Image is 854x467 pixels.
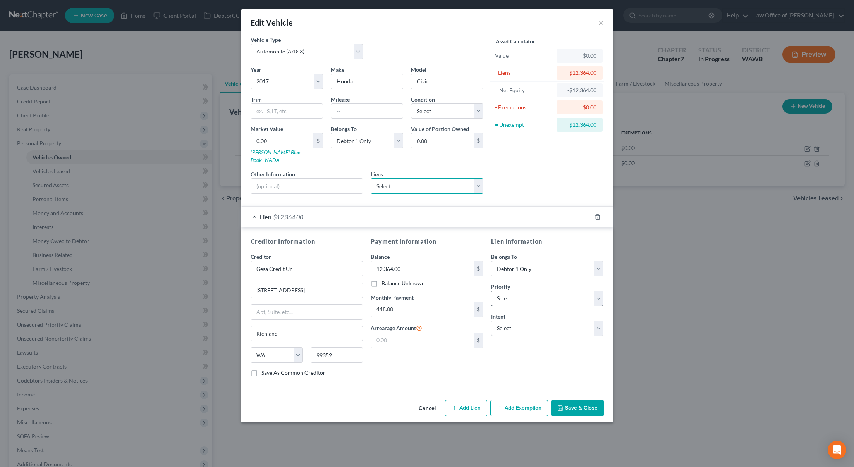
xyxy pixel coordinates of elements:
[371,302,474,317] input: 0.00
[828,441,846,459] div: Open Intercom Messenger
[598,18,604,27] button: ×
[265,157,280,163] a: NADA
[563,52,596,60] div: $0.00
[491,237,604,246] h5: Lien Information
[251,237,363,246] h5: Creditor Information
[251,125,283,133] label: Market Value
[251,283,363,298] input: Enter address...
[563,69,596,77] div: $12,364.00
[411,125,469,133] label: Value of Portion Owned
[551,400,604,416] button: Save & Close
[251,179,363,193] input: (optional)
[495,121,553,129] div: = Unexempt
[251,65,261,74] label: Year
[491,312,505,321] label: Intent
[495,69,553,77] div: - Liens
[371,323,422,333] label: Arrearage Amount
[273,213,303,221] span: $12,364.00
[412,401,442,416] button: Cancel
[260,213,271,221] span: Lien
[251,104,323,119] input: ex. LS, LT, etc
[331,104,403,119] input: --
[331,66,344,73] span: Make
[371,293,414,302] label: Monthly Payment
[251,170,295,178] label: Other Information
[381,279,425,287] label: Balance Unknown
[251,326,363,341] input: Enter city...
[371,170,383,178] label: Liens
[261,369,325,377] label: Save As Common Creditor
[411,74,483,89] input: ex. Altima
[491,283,510,290] span: Priority
[371,253,390,261] label: Balance
[313,133,323,148] div: $
[411,133,474,148] input: 0.00
[251,261,363,276] input: Search creditor by name...
[474,133,483,148] div: $
[563,121,596,129] div: -$12,364.00
[563,103,596,111] div: $0.00
[251,133,313,148] input: 0.00
[496,37,535,45] label: Asset Calculator
[331,74,403,89] input: ex. Nissan
[495,103,553,111] div: - Exemptions
[371,261,474,276] input: 0.00
[495,52,553,60] div: Value
[491,253,517,260] span: Belongs To
[251,17,293,28] div: Edit Vehicle
[490,400,548,416] button: Add Exemption
[331,95,350,103] label: Mileage
[411,95,435,103] label: Condition
[495,86,553,94] div: = Net Equity
[563,86,596,94] div: -$12,364.00
[474,333,483,348] div: $
[474,261,483,276] div: $
[411,65,426,74] label: Model
[474,302,483,317] div: $
[331,126,357,132] span: Belongs To
[251,36,281,44] label: Vehicle Type
[371,237,483,246] h5: Payment Information
[251,253,271,260] span: Creditor
[251,305,363,319] input: Apt, Suite, etc...
[251,95,262,103] label: Trim
[371,333,474,348] input: 0.00
[251,149,300,163] a: [PERSON_NAME] Blue Book
[445,400,487,416] button: Add Lien
[311,347,363,363] input: Enter zip...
